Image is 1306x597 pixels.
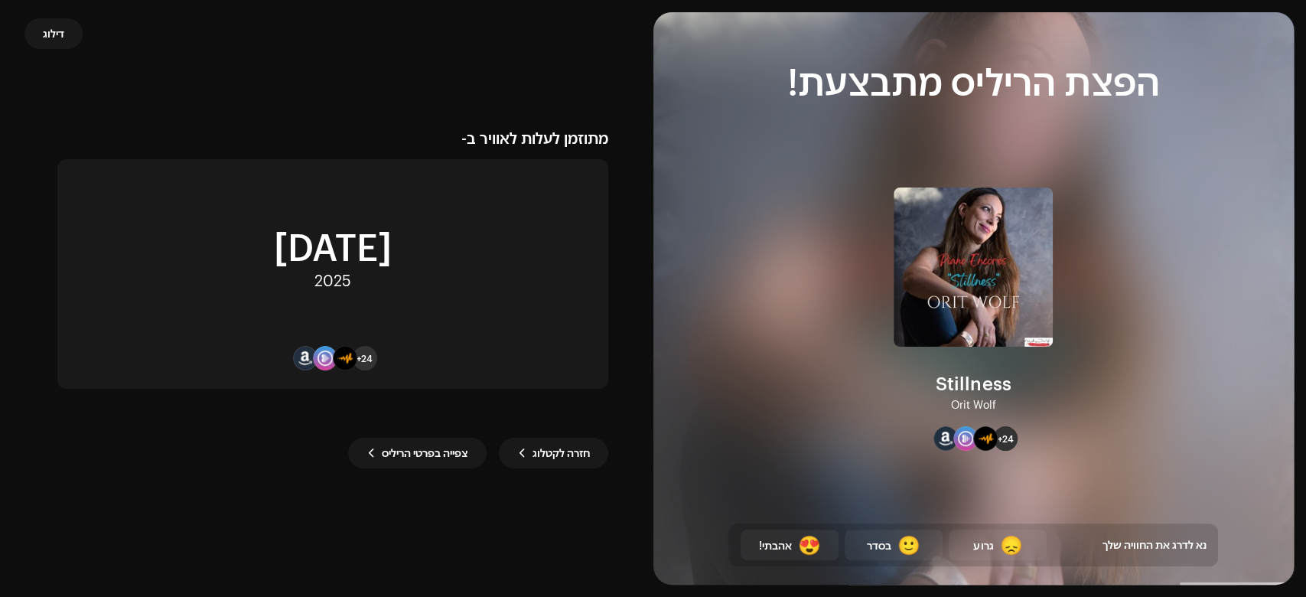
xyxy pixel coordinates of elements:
div: 2025 [314,271,351,289]
div: אהבתי! [759,537,792,553]
div: בסדר [867,537,891,553]
span: +24 [357,352,373,364]
div: 😍 [798,536,821,554]
span: נא לדרג את החוויה שלך [1102,538,1206,551]
span: +24 [998,432,1014,445]
span: דילוג [43,18,64,49]
div: Orit Wolf [951,396,995,414]
div: מתוזמן לעלות לאוויר ב- [57,129,608,147]
img: acc0c24d-4538-48e3-adb7-f8c7fdaeeecb [894,188,1053,347]
div: Stillness [936,371,1011,396]
span: צפייה בפרטי הריליס [382,438,468,468]
span: חזרה לקטלוג [532,438,590,468]
div: [DATE] [274,228,392,265]
button: דילוג [24,18,83,49]
button: צפייה בפרטי הריליס [348,438,487,468]
div: הפצת הריליס מתבצעת! [787,61,1159,102]
div: 🙂 [897,536,920,554]
div: גרוע [973,537,993,553]
div: 😞 [999,536,1022,554]
button: חזרה לקטלוג [499,438,608,468]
